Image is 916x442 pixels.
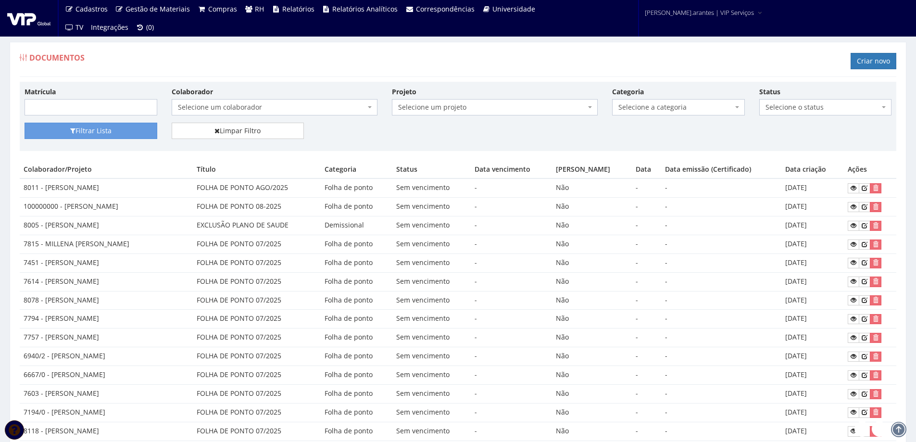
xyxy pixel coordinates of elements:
[20,422,193,441] td: 8118 - [PERSON_NAME]
[392,253,471,272] td: Sem vencimento
[193,403,321,422] td: FOLHA DE PONTO 07/2025
[781,235,844,253] td: [DATE]
[632,291,662,310] td: -
[632,198,662,216] td: -
[471,161,552,178] th: Data vencimento
[392,347,471,366] td: Sem vencimento
[321,198,392,216] td: Folha de ponto
[781,347,844,366] td: [DATE]
[20,403,193,422] td: 7194/0 - [PERSON_NAME]
[471,347,552,366] td: -
[552,291,631,310] td: Não
[172,87,213,97] label: Colaborador
[193,272,321,291] td: FOLHA DE PONTO 07/2025
[632,253,662,272] td: -
[471,384,552,403] td: -
[661,178,781,197] td: -
[781,216,844,235] td: [DATE]
[29,52,85,63] span: Documentos
[661,216,781,235] td: -
[632,272,662,291] td: -
[132,18,158,37] a: (0)
[172,123,304,139] a: Limpar Filtro
[661,291,781,310] td: -
[172,99,377,115] span: Selecione um colaborador
[91,23,128,32] span: Integrações
[781,291,844,310] td: [DATE]
[471,291,552,310] td: -
[392,272,471,291] td: Sem vencimento
[552,272,631,291] td: Não
[844,161,896,178] th: Ações
[20,198,193,216] td: 100000000 - [PERSON_NAME]
[632,403,662,422] td: -
[321,253,392,272] td: Folha de ponto
[552,384,631,403] td: Não
[612,99,745,115] span: Selecione a categoria
[332,4,398,13] span: Relatórios Analíticos
[392,403,471,422] td: Sem vencimento
[781,403,844,422] td: [DATE]
[552,235,631,253] td: Não
[20,347,193,366] td: 6940/2 - [PERSON_NAME]
[471,422,552,441] td: -
[781,384,844,403] td: [DATE]
[781,422,844,441] td: [DATE]
[632,328,662,347] td: -
[321,422,392,441] td: Folha de ponto
[781,310,844,328] td: [DATE]
[759,99,892,115] span: Selecione o status
[661,253,781,272] td: -
[392,99,598,115] span: Selecione um projeto
[661,198,781,216] td: -
[552,310,631,328] td: Não
[398,102,586,112] span: Selecione um projeto
[492,4,535,13] span: Universidade
[552,178,631,197] td: Não
[321,347,392,366] td: Folha de ponto
[552,161,631,178] th: [PERSON_NAME]
[632,347,662,366] td: -
[781,272,844,291] td: [DATE]
[632,178,662,197] td: -
[321,235,392,253] td: Folha de ponto
[193,253,321,272] td: FOLHA DE PONTO 07/2025
[552,198,631,216] td: Não
[471,253,552,272] td: -
[765,102,880,112] span: Selecione o status
[7,11,50,25] img: logo
[781,161,844,178] th: Data criação
[392,422,471,441] td: Sem vencimento
[146,23,154,32] span: (0)
[632,310,662,328] td: -
[392,384,471,403] td: Sem vencimento
[661,366,781,385] td: -
[193,328,321,347] td: FOLHA DE PONTO 07/2025
[392,161,471,178] th: Status
[471,178,552,197] td: -
[632,366,662,385] td: -
[321,310,392,328] td: Folha de ponto
[471,235,552,253] td: -
[471,272,552,291] td: -
[321,272,392,291] td: Folha de ponto
[75,23,83,32] span: TV
[392,198,471,216] td: Sem vencimento
[781,366,844,385] td: [DATE]
[125,4,190,13] span: Gestão de Materiais
[661,235,781,253] td: -
[759,87,780,97] label: Status
[321,384,392,403] td: Folha de ponto
[25,123,157,139] button: Filtrar Lista
[321,291,392,310] td: Folha de ponto
[552,366,631,385] td: Não
[20,366,193,385] td: 6667/0 - [PERSON_NAME]
[471,366,552,385] td: -
[392,291,471,310] td: Sem vencimento
[193,235,321,253] td: FOLHA DE PONTO 07/2025
[632,384,662,403] td: -
[193,198,321,216] td: FOLHA DE PONTO 08-2025
[321,178,392,197] td: Folha de ponto
[471,310,552,328] td: -
[321,216,392,235] td: Demissional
